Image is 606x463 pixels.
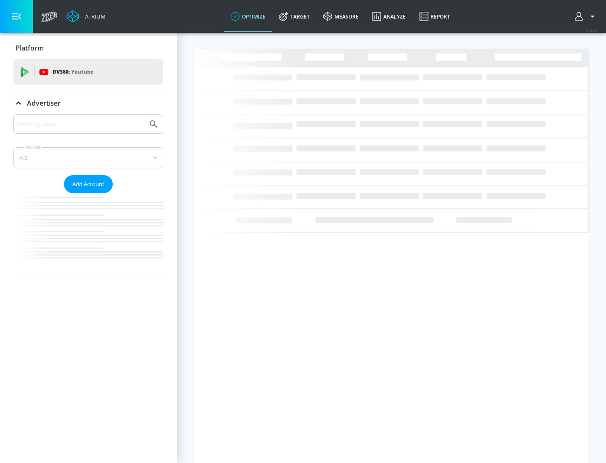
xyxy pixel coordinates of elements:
div: A-Z [13,147,163,168]
a: Analyze [365,1,412,32]
div: Advertiser [13,114,163,275]
div: Platform [13,36,163,60]
p: DV360: [53,67,93,77]
a: Report [412,1,457,32]
input: Search by name [17,119,144,130]
button: Add Account [64,175,113,193]
span: Add Account [72,179,104,189]
p: Advertiser [27,98,61,108]
span: v 4.32.0 [586,28,598,32]
div: Advertiser [13,91,163,115]
p: Platform [16,43,44,53]
a: optimize [224,1,272,32]
a: Atrium [66,10,106,23]
div: DV360: Youtube [13,59,163,85]
nav: list of Advertiser [13,193,163,275]
a: Target [272,1,316,32]
a: measure [316,1,365,32]
label: Sort By [24,144,42,150]
div: Atrium [82,13,106,20]
p: Youtube [71,67,93,76]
